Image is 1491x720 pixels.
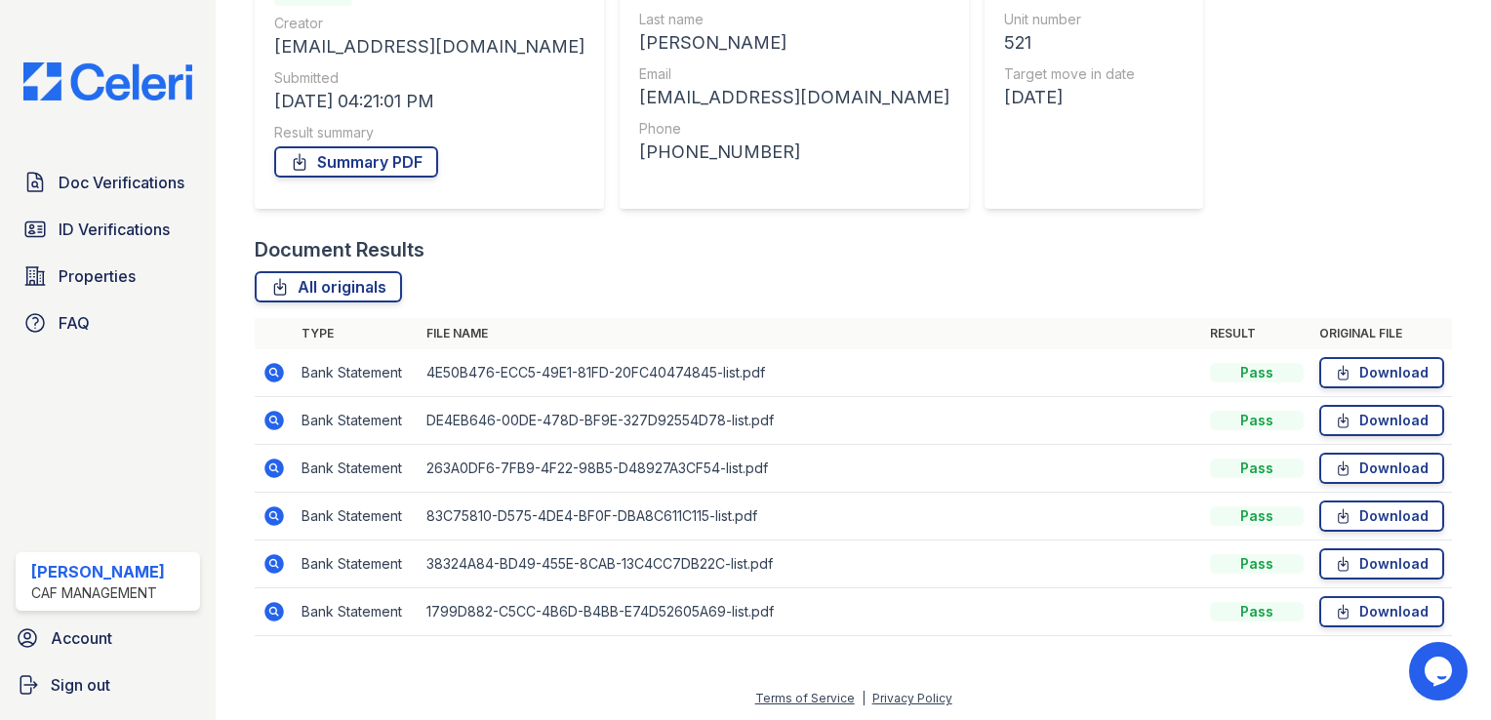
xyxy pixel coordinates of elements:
a: Download [1319,548,1444,580]
div: Last name [639,10,949,29]
div: Pass [1210,459,1304,478]
div: Creator [274,14,584,33]
div: [DATE] 04:21:01 PM [274,88,584,115]
a: Terms of Service [755,691,855,705]
span: Account [51,626,112,650]
a: Properties [16,257,200,296]
div: Pass [1210,506,1304,526]
td: DE4EB646-00DE-478D-BF9E-327D92554D78-list.pdf [419,397,1202,445]
th: Original file [1311,318,1452,349]
span: ID Verifications [59,218,170,241]
div: Document Results [255,236,424,263]
td: Bank Statement [294,349,419,397]
div: Pass [1210,363,1304,382]
a: Summary PDF [274,146,438,178]
td: 1799D882-C5CC-4B6D-B4BB-E74D52605A69-list.pdf [419,588,1202,636]
iframe: chat widget [1409,642,1471,700]
a: Download [1319,405,1444,436]
div: [PERSON_NAME] [639,29,949,57]
a: Download [1319,357,1444,388]
div: [EMAIL_ADDRESS][DOMAIN_NAME] [639,84,949,111]
td: 263A0DF6-7FB9-4F22-98B5-D48927A3CF54-list.pdf [419,445,1202,493]
td: Bank Statement [294,588,419,636]
a: Download [1319,596,1444,627]
span: Sign out [51,673,110,697]
th: Type [294,318,419,349]
td: 4E50B476-ECC5-49E1-81FD-20FC40474845-list.pdf [419,349,1202,397]
td: Bank Statement [294,540,419,588]
div: Email [639,64,949,84]
th: File name [419,318,1202,349]
div: [PHONE_NUMBER] [639,139,949,166]
a: ID Verifications [16,210,200,249]
td: 38324A84-BD49-455E-8CAB-13C4CC7DB22C-list.pdf [419,540,1202,588]
div: [EMAIL_ADDRESS][DOMAIN_NAME] [274,33,584,60]
div: Unit number [1004,10,1135,29]
td: Bank Statement [294,493,419,540]
a: Doc Verifications [16,163,200,202]
div: Submitted [274,68,584,88]
a: All originals [255,271,402,302]
div: Result summary [274,123,584,142]
span: Doc Verifications [59,171,184,194]
span: FAQ [59,311,90,335]
th: Result [1202,318,1311,349]
div: Pass [1210,411,1304,430]
td: Bank Statement [294,397,419,445]
span: Properties [59,264,136,288]
a: Download [1319,453,1444,484]
div: [DATE] [1004,84,1135,111]
td: Bank Statement [294,445,419,493]
a: Sign out [8,665,208,704]
td: 83C75810-D575-4DE4-BF0F-DBA8C611C115-list.pdf [419,493,1202,540]
a: FAQ [16,303,200,342]
a: Download [1319,500,1444,532]
img: CE_Logo_Blue-a8612792a0a2168367f1c8372b55b34899dd931a85d93a1a3d3e32e68fde9ad4.png [8,62,208,100]
div: Phone [639,119,949,139]
div: Target move in date [1004,64,1135,84]
a: Privacy Policy [872,691,952,705]
a: Account [8,619,208,658]
div: Pass [1210,602,1304,621]
div: CAF Management [31,583,165,603]
div: [PERSON_NAME] [31,560,165,583]
div: 521 [1004,29,1135,57]
div: Pass [1210,554,1304,574]
div: | [862,691,866,705]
